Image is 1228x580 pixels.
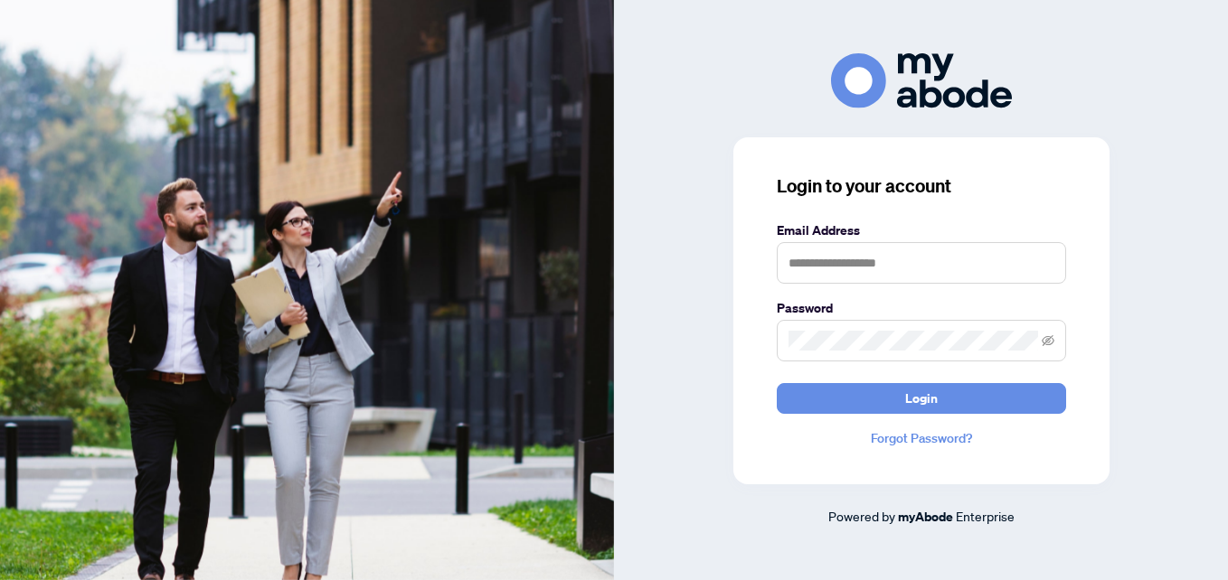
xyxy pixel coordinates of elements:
h3: Login to your account [777,173,1066,199]
span: Powered by [828,508,895,524]
label: Email Address [777,220,1066,240]
a: myAbode [898,507,953,527]
button: Login [777,383,1066,414]
span: Enterprise [956,508,1015,524]
span: Login [905,384,938,413]
span: eye-invisible [1042,334,1054,347]
img: ma-logo [831,53,1012,108]
label: Password [777,298,1066,318]
a: Forgot Password? [777,428,1066,448]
